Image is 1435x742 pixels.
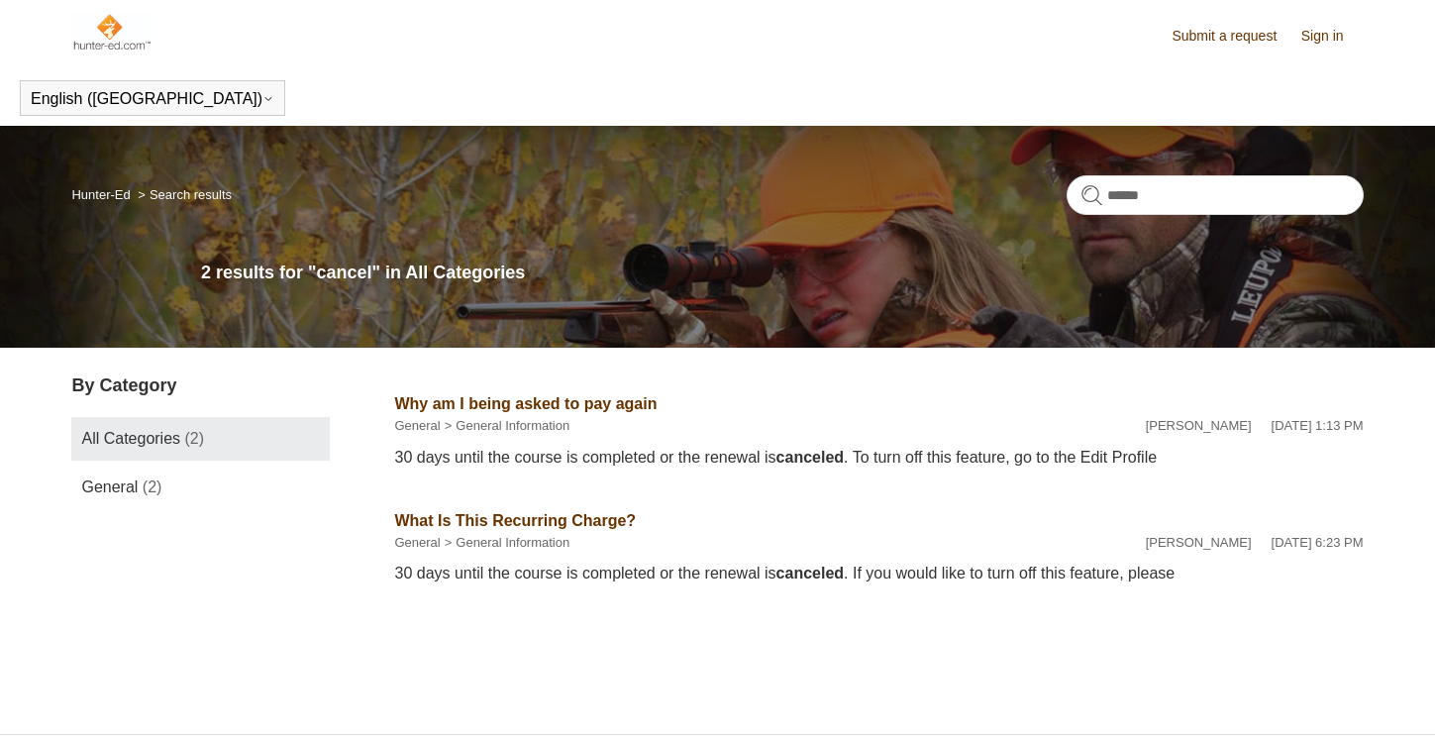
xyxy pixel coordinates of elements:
[71,466,330,509] a: General (2)
[1272,535,1364,550] time: 02/12/2024, 18:23
[394,416,440,436] li: General
[776,449,844,466] em: canceled
[71,12,152,52] img: Hunter-Ed Help Center home page
[1146,416,1252,436] li: [PERSON_NAME]
[134,187,232,202] li: Search results
[1172,26,1296,47] a: Submit a request
[776,565,844,582] em: canceled
[456,418,569,433] a: General Information
[456,535,569,550] a: General Information
[394,533,440,553] li: General
[441,533,570,553] li: General Information
[1272,418,1364,433] time: 04/08/2025, 13:13
[201,260,1364,286] h1: 2 results for "cancel" in All Categories
[394,395,657,412] a: Why am I being asked to pay again
[441,416,570,436] li: General Information
[1301,26,1364,47] a: Sign in
[71,417,330,461] a: All Categories (2)
[394,418,440,433] a: General
[1146,533,1252,553] li: [PERSON_NAME]
[81,430,180,447] span: All Categories
[143,478,162,495] span: (2)
[394,535,440,550] a: General
[71,372,330,399] h3: By Category
[71,187,130,202] a: Hunter-Ed
[394,512,636,529] a: What Is This Recurring Charge?
[394,562,1363,585] div: 30 days until the course is completed or the renewal is . If you would like to turn off this feat...
[1067,175,1364,215] input: Search
[394,446,1363,470] div: 30 days until the course is completed or the renewal is . To turn off this feature, go to the Edi...
[31,90,274,108] button: English ([GEOGRAPHIC_DATA])
[185,430,205,447] span: (2)
[71,187,134,202] li: Hunter-Ed
[81,478,138,495] span: General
